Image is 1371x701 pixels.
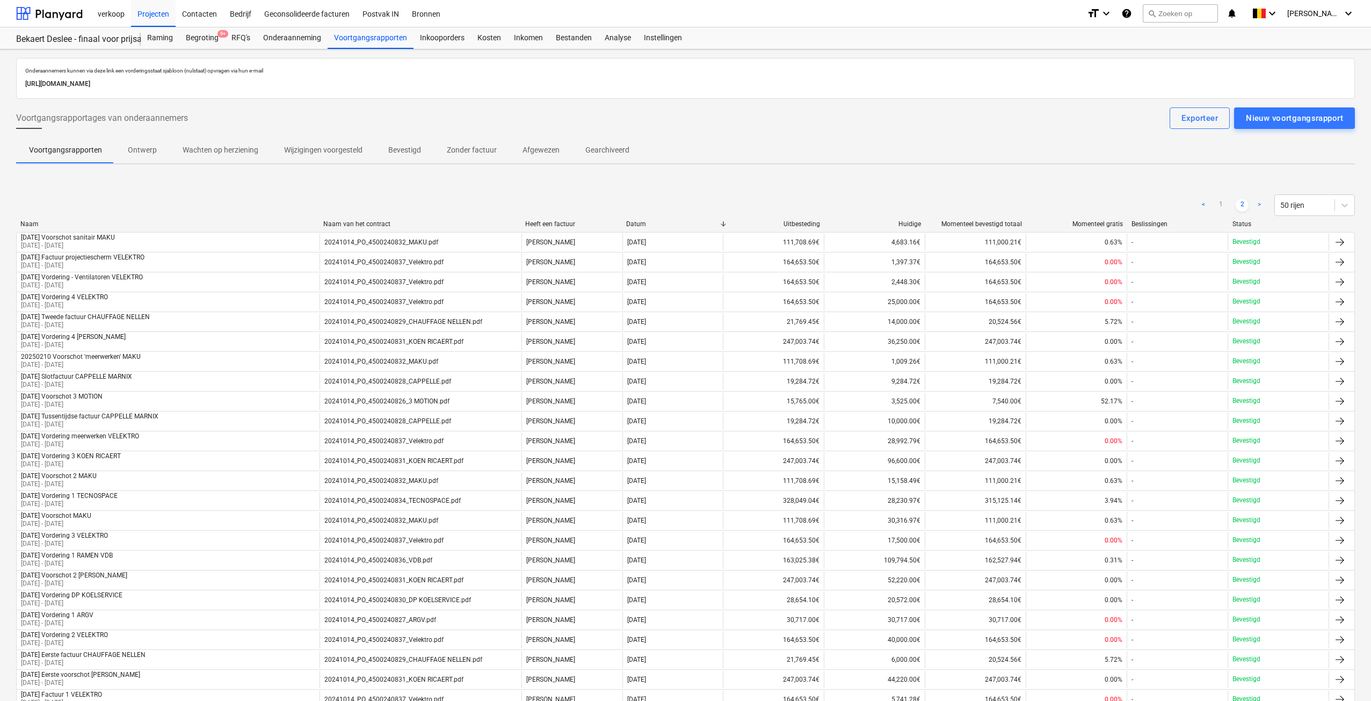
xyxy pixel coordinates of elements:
div: 1,009.26€ [824,353,925,370]
p: [DATE] - [DATE] [21,460,121,469]
div: 20241014_PO_4500240832_MAKU.pdf [324,477,438,485]
div: 30,316.97€ [824,512,925,529]
span: Voortgangsrapportages van onderaannemers [16,112,188,125]
div: Raming [141,27,179,49]
div: 20241014_PO_4500240834_TECNOSPACE.pdf [324,497,461,504]
div: 164,653.50€ [925,254,1026,271]
div: 40,000.00€ [824,631,925,648]
div: 20250210 Voorschot 'meerwerken' MAKU [21,353,141,360]
p: [DATE] - [DATE] [21,500,118,509]
div: 247,003.74€ [723,671,824,688]
div: 20241014_PO_4500240831_KOEN RICAERT.pdf [324,576,463,584]
div: RFQ's [225,27,257,49]
div: 20,524.56€ [925,313,1026,330]
div: Datum [626,220,719,228]
p: [DATE] - [DATE] [21,539,108,548]
div: 164,653.50€ [723,293,824,310]
div: 36,250.00€ [824,333,925,350]
div: - [1131,477,1133,485]
div: 315,125.14€ [925,492,1026,509]
div: 109,794.50€ [824,552,925,569]
div: 247,003.74€ [723,333,824,350]
span: 9+ [217,30,228,38]
div: [PERSON_NAME] [521,512,622,529]
div: 247,003.74€ [925,452,1026,469]
div: - [1131,358,1133,365]
p: Bevestigd [1232,456,1260,465]
div: 96,600.00€ [824,452,925,469]
div: 28,992.79€ [824,432,925,450]
a: Kosten [471,27,507,49]
div: 247,003.74€ [925,671,1026,688]
div: 20241014_PO_4500240832_MAKU.pdf [324,358,438,365]
div: [DATE] [627,358,646,365]
div: 328,049.04€ [723,492,824,509]
div: 25,000.00€ [824,293,925,310]
div: - [1131,437,1133,445]
i: Kennis basis [1121,7,1132,20]
p: [DATE] - [DATE] [21,341,126,350]
div: [DATE] Vordering - Ventilatoren VELEKTRO [21,273,143,281]
div: 28,654.10€ [925,591,1026,609]
a: Inkomen [507,27,549,49]
p: [DATE] - [DATE] [21,519,91,529]
div: 17,500.00€ [824,532,925,549]
div: Momenteel bevestigd totaal [930,220,1022,228]
div: [PERSON_NAME] [521,432,622,450]
p: [DATE] - [DATE] [21,599,122,608]
div: - [1131,258,1133,266]
p: Bevestigd [1232,337,1260,346]
p: Zonder factuur [447,144,497,156]
div: - [1131,596,1133,604]
span: 5.72% [1105,318,1122,326]
div: Heeft een factuur [525,220,618,228]
i: format_size [1087,7,1100,20]
p: [DATE] - [DATE] [21,261,144,270]
span: 52.17% [1101,398,1122,405]
span: [PERSON_NAME] [1287,9,1341,18]
div: [PERSON_NAME] [521,552,622,569]
div: [PERSON_NAME] [521,492,622,509]
div: [DATE] Vordering 3 VELEKTRO [21,532,108,539]
div: [PERSON_NAME] [521,273,622,291]
div: 30,717.00€ [723,611,824,628]
div: [DATE] [627,258,646,266]
span: 0.63% [1105,358,1122,365]
div: Beslissingen [1131,220,1224,228]
div: Inkooporders [414,27,471,49]
span: 0.00% [1105,298,1122,306]
div: Bekaert Deslee - finaal voor prijsaanvragen [16,34,128,45]
div: [PERSON_NAME] [521,591,622,609]
div: 3,525.00€ [824,393,925,410]
p: [DATE] - [DATE] [21,241,115,250]
p: Bevestigd [1232,257,1260,266]
div: 247,003.74€ [723,572,824,589]
div: [DATE] [627,576,646,584]
p: Bevestigd [1232,357,1260,366]
p: [DATE] - [DATE] [21,579,127,588]
span: 0.63% [1105,517,1122,524]
div: [PERSON_NAME] [521,234,622,251]
div: 9,284.72€ [824,373,925,390]
div: [PERSON_NAME] [521,452,622,469]
div: 111,000.21€ [925,353,1026,370]
div: [DATE] [627,537,646,544]
p: Bevestigd [1232,476,1260,485]
div: 6,000.00€ [824,651,925,668]
div: 20241014_PO_4500240837_Velektro.pdf [324,258,444,266]
p: Bevestigd [1232,496,1260,505]
p: Bevestigd [1232,416,1260,425]
div: [DATE] [627,398,646,405]
div: [PERSON_NAME] [521,373,622,390]
span: 0.63% [1105,477,1122,485]
div: Naam [20,220,315,228]
a: Onderaanneming [257,27,328,49]
p: [DATE] - [DATE] [21,420,158,429]
div: 164,653.50€ [723,532,824,549]
a: Next page [1253,199,1266,212]
div: [DATE] [627,318,646,326]
span: 3.94% [1105,497,1122,504]
div: [DATE] Voorschot 3 MOTION [21,393,103,400]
